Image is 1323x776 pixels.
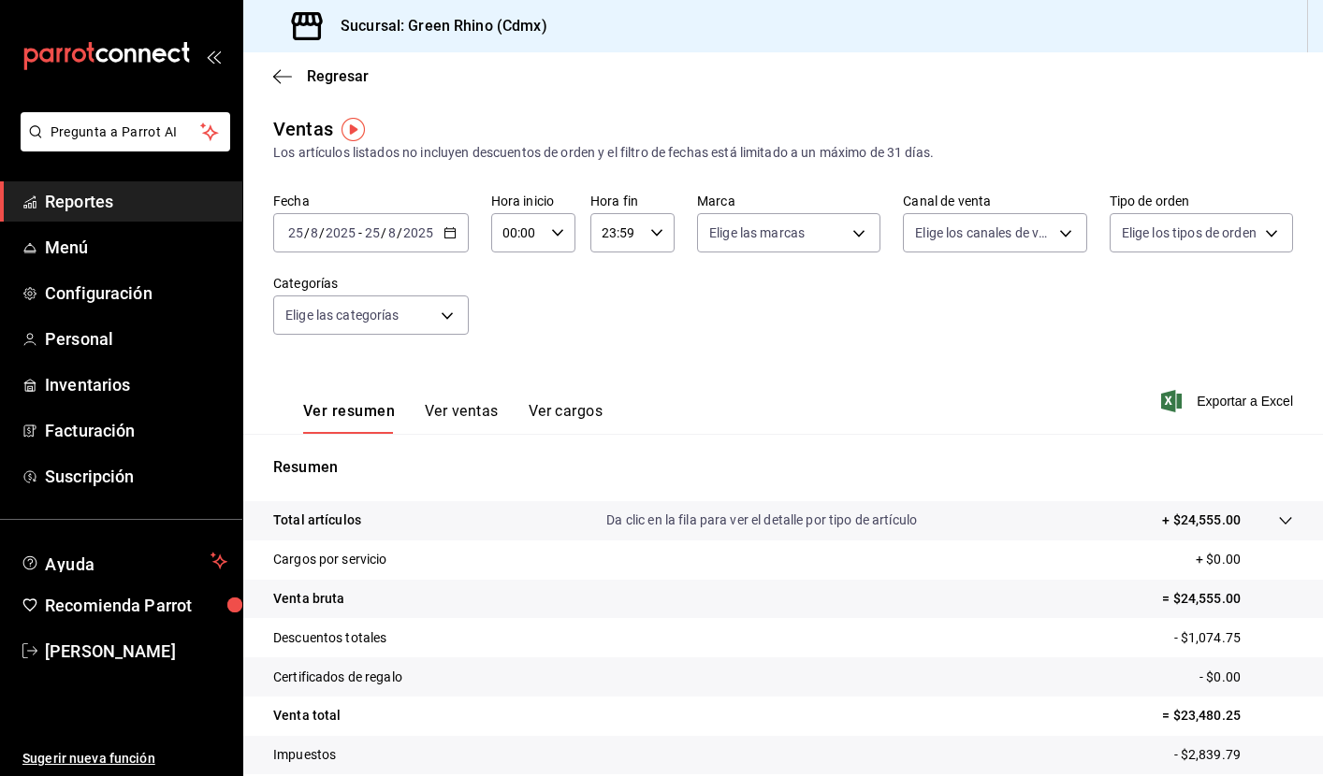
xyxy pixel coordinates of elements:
p: Certificados de regalo [273,668,402,687]
span: Pregunta a Parrot AI [51,122,201,142]
button: open_drawer_menu [206,49,221,64]
span: Sugerir nueva función [22,749,227,769]
span: Elige las categorías [285,306,400,324]
p: Venta total [273,706,341,726]
p: Impuestos [273,745,336,765]
button: Ver ventas [425,402,499,434]
h3: Sucursal: Green Rhino (Cdmx) [326,15,547,37]
span: - [358,225,362,240]
label: Tipo de orden [1110,194,1293,208]
input: -- [364,225,381,240]
p: Total artículos [273,510,361,530]
label: Canal de venta [903,194,1086,208]
div: navigation tabs [303,402,603,434]
a: Pregunta a Parrot AI [13,136,230,155]
p: = $24,555.00 [1162,589,1293,609]
p: - $2,839.79 [1174,745,1293,765]
p: + $0.00 [1196,550,1293,569]
p: Da clic en la fila para ver el detalle por tipo de artículo [606,510,917,530]
span: Regresar [307,67,369,85]
label: Hora inicio [491,194,575,208]
p: = $23,480.25 [1162,706,1293,726]
p: Resumen [273,456,1293,479]
span: Elige los tipos de orden [1122,223,1257,242]
span: Reportes [45,189,227,214]
input: -- [287,225,304,240]
button: Ver resumen [303,402,395,434]
span: Inventarios [45,372,227,397]
span: Configuración [45,280,227,306]
input: ---- [325,225,356,240]
button: Pregunta a Parrot AI [21,112,230,151]
span: Ayuda [45,550,203,572]
label: Fecha [273,194,469,208]
div: Los artículos listados no incluyen descuentos de orden y el filtro de fechas está limitado a un m... [273,143,1293,163]
span: / [304,225,310,240]
span: Suscripción [45,464,227,489]
span: [PERSON_NAME] [45,639,227,664]
button: Ver cargos [529,402,603,434]
label: Categorías [273,277,469,290]
label: Hora fin [590,194,675,208]
span: Recomienda Parrot [45,593,227,618]
label: Marca [697,194,880,208]
p: Cargos por servicio [273,550,387,569]
span: Elige los canales de venta [915,223,1052,242]
span: Personal [45,326,227,352]
span: Menú [45,235,227,260]
input: ---- [402,225,434,240]
button: Exportar a Excel [1165,390,1293,412]
button: Regresar [273,67,369,85]
p: Venta bruta [273,589,344,609]
input: -- [310,225,319,240]
span: / [319,225,325,240]
span: Elige las marcas [709,223,805,242]
p: - $1,074.75 [1174,628,1293,648]
span: / [381,225,386,240]
span: / [397,225,402,240]
span: Facturación [45,418,227,443]
p: + $24,555.00 [1162,510,1241,530]
img: Tooltip marker [342,118,365,141]
input: -- [387,225,397,240]
p: Descuentos totales [273,628,386,648]
p: - $0.00 [1199,668,1293,687]
div: Ventas [273,115,333,143]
